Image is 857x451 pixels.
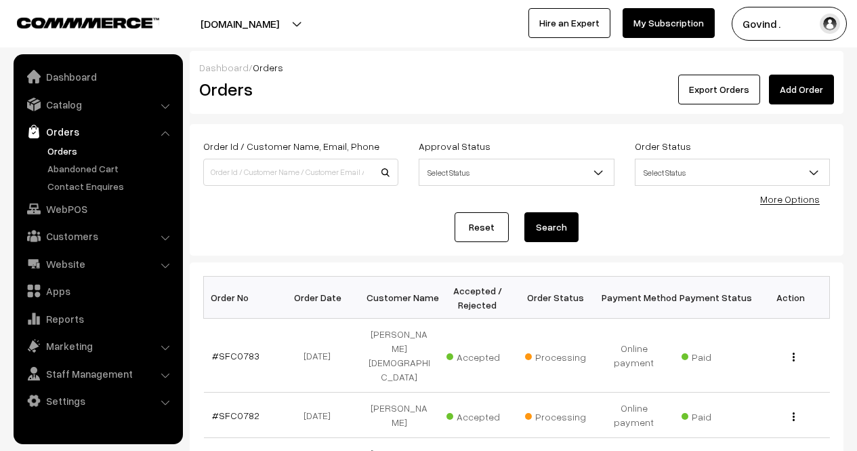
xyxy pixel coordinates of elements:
a: Orders [17,119,178,144]
button: Export Orders [678,75,760,104]
label: Approval Status [419,139,490,153]
a: Orders [44,144,178,158]
img: COMMMERCE [17,18,159,28]
a: #SFC0782 [212,410,259,421]
td: [PERSON_NAME] [360,393,439,438]
a: Hire an Expert [528,8,610,38]
span: Paid [682,347,749,364]
th: Payment Status [673,277,752,319]
th: Order Date [282,277,360,319]
a: Catalog [17,92,178,117]
a: Staff Management [17,361,178,386]
h2: Orders [199,79,397,100]
label: Order Id / Customer Name, Email, Phone [203,139,379,153]
img: user [820,14,840,34]
span: Accepted [446,347,514,364]
td: [DATE] [282,393,360,438]
a: Dashboard [17,64,178,89]
div: / [199,60,834,75]
span: Processing [525,347,593,364]
a: Marketing [17,334,178,358]
img: Menu [793,353,795,361]
th: Order Status [517,277,595,319]
a: More Options [760,193,820,205]
a: WebPOS [17,197,178,221]
button: [DOMAIN_NAME] [153,7,327,41]
button: Govind . [732,7,847,41]
a: Reports [17,307,178,331]
td: [DATE] [282,319,360,393]
th: Payment Method [595,277,673,319]
td: Online payment [595,319,673,393]
span: Select Status [419,159,614,186]
a: Customers [17,224,178,248]
td: [PERSON_NAME][DEMOGRAPHIC_DATA] [360,319,439,393]
span: Orders [253,62,283,73]
input: Order Id / Customer Name / Customer Email / Customer Phone [203,159,398,186]
a: Website [17,252,178,276]
span: Select Status [635,161,829,184]
a: Settings [17,389,178,413]
span: Select Status [635,159,830,186]
a: Dashboard [199,62,249,73]
a: Reset [455,212,509,242]
th: Order No [204,277,283,319]
a: #SFC0783 [212,350,259,361]
span: Select Status [419,161,613,184]
a: Add Order [769,75,834,104]
td: Online payment [595,393,673,438]
th: Action [751,277,830,319]
span: Accepted [446,406,514,424]
a: Apps [17,279,178,303]
img: Menu [793,412,795,421]
th: Customer Name [360,277,439,319]
span: Paid [682,406,749,424]
span: Processing [525,406,593,424]
a: Contact Enquires [44,179,178,193]
label: Order Status [635,139,691,153]
th: Accepted / Rejected [438,277,517,319]
button: Search [524,212,579,242]
a: COMMMERCE [17,14,135,30]
a: Abandoned Cart [44,161,178,176]
a: My Subscription [623,8,715,38]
